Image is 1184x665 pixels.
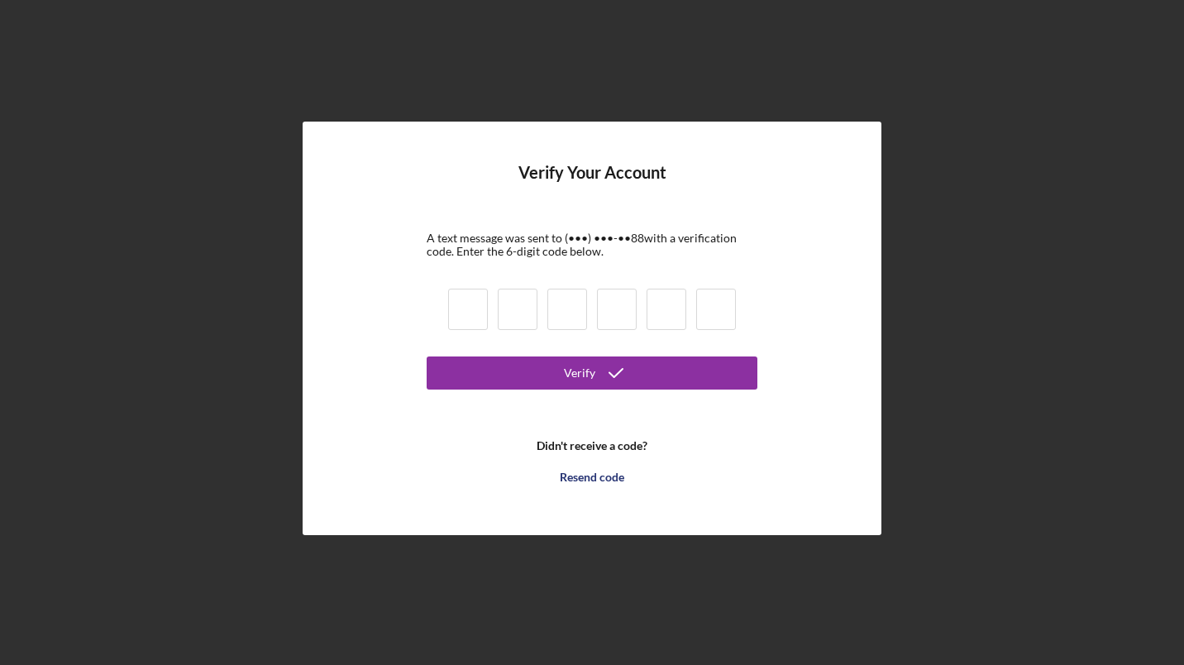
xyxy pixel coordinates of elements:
[537,439,647,452] b: Didn't receive a code?
[427,356,757,390] button: Verify
[560,461,624,494] div: Resend code
[564,356,595,390] div: Verify
[427,232,757,258] div: A text message was sent to (•••) •••-•• 88 with a verification code. Enter the 6-digit code below.
[427,461,757,494] button: Resend code
[518,163,666,207] h4: Verify Your Account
